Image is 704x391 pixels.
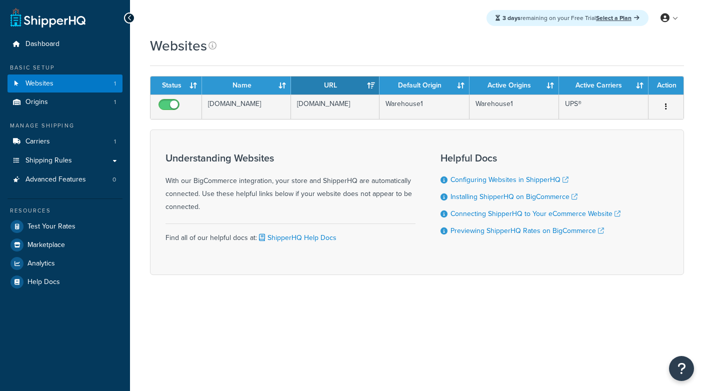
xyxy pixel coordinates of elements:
a: Analytics [7,254,122,272]
a: Marketplace [7,236,122,254]
span: 1 [114,79,116,88]
a: Carriers 1 [7,132,122,151]
li: Websites [7,74,122,93]
span: Marketplace [27,241,65,249]
span: Advanced Features [25,175,86,184]
a: Shipping Rules [7,151,122,170]
th: Name: activate to sort column ascending [202,76,291,94]
a: Origins 1 [7,93,122,111]
a: Test Your Rates [7,217,122,235]
th: Default Origin: activate to sort column ascending [379,76,469,94]
a: Help Docs [7,273,122,291]
td: Warehouse1 [379,94,469,119]
span: Origins [25,98,48,106]
span: Test Your Rates [27,222,75,231]
td: Warehouse1 [469,94,559,119]
td: UPS® [559,94,648,119]
a: Installing ShipperHQ on BigCommerce [450,191,577,202]
span: 1 [114,98,116,106]
th: Active Origins: activate to sort column ascending [469,76,559,94]
a: Connecting ShipperHQ to Your eCommerce Website [450,208,620,219]
a: Configuring Websites in ShipperHQ [450,174,568,185]
div: Basic Setup [7,63,122,72]
span: 0 [112,175,116,184]
a: Websites 1 [7,74,122,93]
h3: Helpful Docs [440,152,620,163]
td: [DOMAIN_NAME] [202,94,291,119]
span: Shipping Rules [25,156,72,165]
span: Help Docs [27,278,60,286]
span: Analytics [27,259,55,268]
li: Advanced Features [7,170,122,189]
span: Websites [25,79,53,88]
li: Origins [7,93,122,111]
div: Resources [7,206,122,215]
li: Carriers [7,132,122,151]
span: 1 [114,137,116,146]
a: ShipperHQ Help Docs [257,232,336,243]
button: Open Resource Center [669,356,694,381]
th: Status: activate to sort column ascending [150,76,202,94]
div: Manage Shipping [7,121,122,130]
a: ShipperHQ Home [10,7,85,27]
h1: Websites [150,36,207,55]
span: Dashboard [25,40,59,48]
span: Carriers [25,137,50,146]
a: Select a Plan [596,13,639,22]
a: Dashboard [7,35,122,53]
a: Previewing ShipperHQ Rates on BigCommerce [450,225,604,236]
div: remaining on your Free Trial [486,10,648,26]
th: Action [648,76,683,94]
div: Find all of our helpful docs at: [165,223,415,244]
div: With our BigCommerce integration, your store and ShipperHQ are automatically connected. Use these... [165,152,415,213]
a: Advanced Features 0 [7,170,122,189]
th: Active Carriers: activate to sort column ascending [559,76,648,94]
strong: 3 days [502,13,520,22]
th: URL: activate to sort column ascending [291,76,379,94]
td: [DOMAIN_NAME] [291,94,379,119]
h3: Understanding Websites [165,152,415,163]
